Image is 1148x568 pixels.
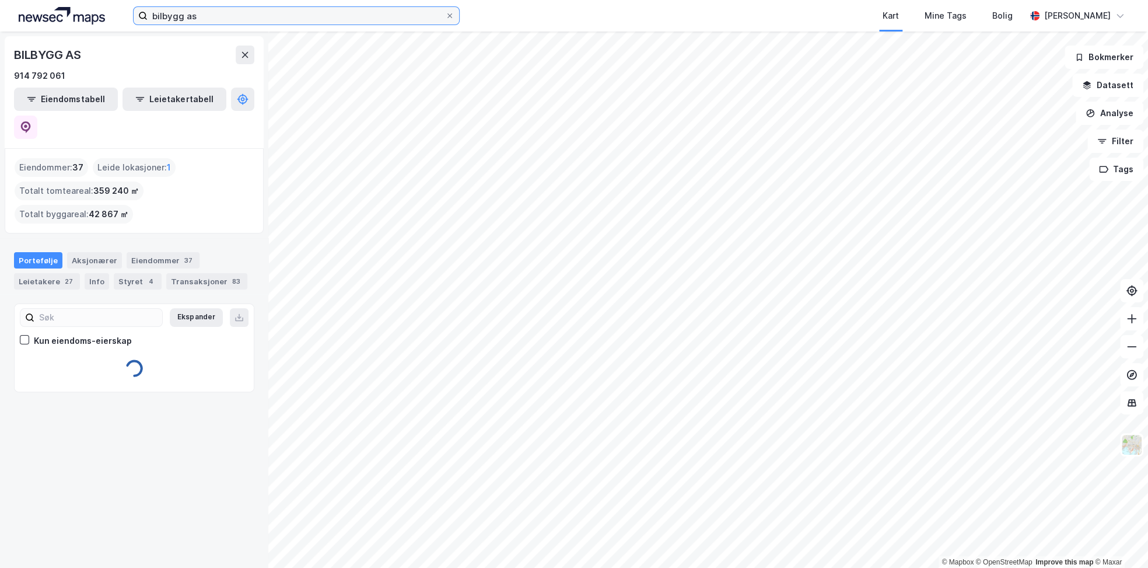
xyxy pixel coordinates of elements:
[182,255,195,266] div: 37
[72,161,83,175] span: 37
[15,205,133,224] div: Totalt byggareal :
[127,252,199,269] div: Eiendommer
[93,158,176,177] div: Leide lokasjoner :
[1065,46,1143,69] button: Bokmerker
[230,276,243,287] div: 83
[976,558,1032,566] a: OpenStreetMap
[1072,74,1143,97] button: Datasett
[114,273,162,290] div: Styret
[34,309,162,326] input: Søk
[14,88,118,111] button: Eiendomstabell
[925,9,967,23] div: Mine Tags
[1089,158,1143,181] button: Tags
[89,207,128,221] span: 42 867 ㎡
[167,161,171,175] span: 1
[123,88,226,111] button: Leietakertabell
[1090,512,1148,568] iframe: Chat Widget
[992,9,1013,23] div: Bolig
[1035,558,1093,566] a: Improve this map
[14,252,62,269] div: Portefølje
[148,7,445,25] input: Søk på adresse, matrikkel, gårdeiere, leietakere eller personer
[62,276,75,287] div: 27
[170,308,223,327] button: Ekspander
[85,273,109,290] div: Info
[14,273,80,290] div: Leietakere
[15,158,88,177] div: Eiendommer :
[15,182,143,200] div: Totalt tomteareal :
[1076,102,1143,125] button: Analyse
[1090,512,1148,568] div: Kontrollprogram for chat
[125,359,143,378] img: spinner.a6d8c91a73a9ac5275cf975e30b51cfb.svg
[67,252,122,269] div: Aksjonærer
[34,334,132,348] div: Kun eiendoms-eierskap
[1044,9,1111,23] div: [PERSON_NAME]
[1121,434,1143,456] img: Z
[14,69,65,83] div: 914 792 061
[1087,130,1143,153] button: Filter
[93,184,139,198] span: 359 240 ㎡
[19,7,105,25] img: logo.a4113a55bc3d86da70a041830d287a7e.svg
[942,558,974,566] a: Mapbox
[883,9,899,23] div: Kart
[166,273,247,290] div: Transaksjoner
[145,276,157,287] div: 4
[14,46,83,64] div: BILBYGG AS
